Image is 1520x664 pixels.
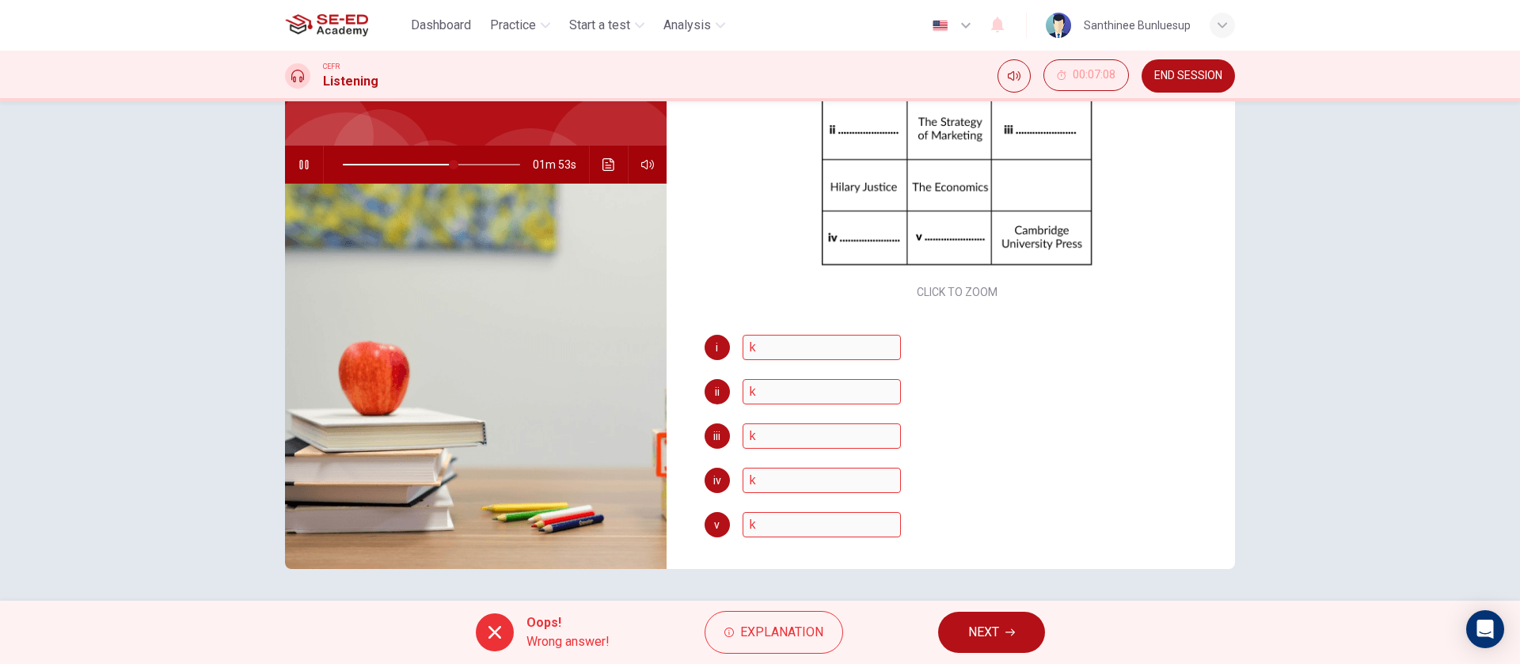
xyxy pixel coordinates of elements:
img: Profile picture [1046,13,1071,38]
div: Hide [1043,59,1129,93]
span: i [716,342,718,353]
span: iii [713,431,720,442]
button: Click to see the audio transcription [596,146,621,184]
input: Victoria Smith [743,379,901,404]
button: NEXT [938,612,1045,653]
input: Business Management [743,512,901,537]
span: Practice [490,16,536,35]
div: Open Intercom Messenger [1466,610,1504,648]
span: ii [715,386,720,397]
span: Start a test [569,16,630,35]
button: Explanation [705,611,843,654]
h1: Listening [323,72,378,91]
img: SE-ED Academy logo [285,9,368,41]
input: London Press [743,423,901,449]
div: Santhinee Bunluesup [1084,16,1191,35]
button: Start a test [563,11,651,40]
span: v [714,519,720,530]
button: END SESSION [1142,59,1235,93]
span: Dashboard [411,16,471,35]
input: William Hanna [743,468,901,493]
span: 01m 53s [533,146,589,184]
button: 00:07:08 [1043,59,1129,91]
a: SE-ED Academy logo [285,9,405,41]
span: CEFR [323,61,340,72]
button: Practice [484,11,557,40]
span: iv [713,475,721,486]
img: en [930,20,950,32]
button: Dashboard [405,11,477,40]
span: Analysis [663,16,711,35]
span: Wrong answer! [526,632,610,651]
span: NEXT [968,621,999,643]
input: Global Economy [743,335,901,360]
button: Analysis [657,11,731,40]
span: 00:07:08 [1073,69,1115,82]
span: Oops! [526,613,610,632]
span: END SESSION [1154,70,1222,82]
div: Mute [997,59,1031,93]
span: Explanation [740,621,823,643]
img: Conversation about an Assignment [285,184,667,569]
